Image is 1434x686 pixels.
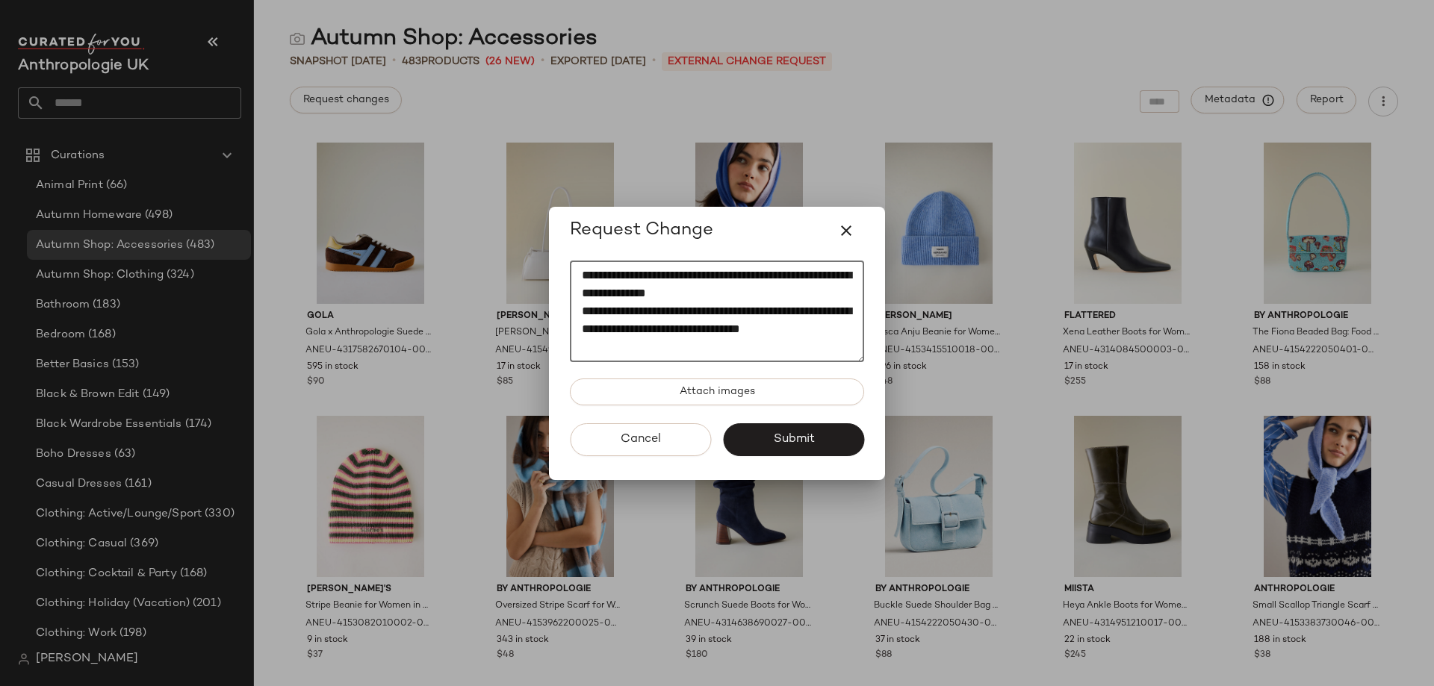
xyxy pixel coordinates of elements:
[570,219,713,243] span: Request Change
[620,432,661,446] span: Cancel
[679,386,755,398] span: Attach images
[570,378,864,405] button: Attach images
[570,423,711,456] button: Cancel
[772,432,814,446] span: Submit
[723,423,864,456] button: Submit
